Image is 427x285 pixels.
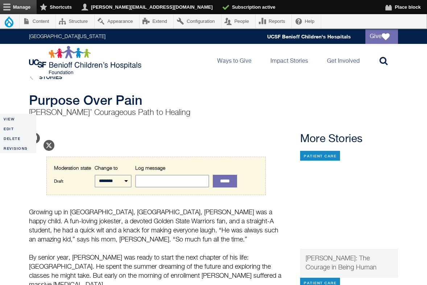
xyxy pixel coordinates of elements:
[56,14,94,28] a: Structure
[54,164,91,172] label: Moderation state
[174,14,221,28] a: Configuration
[267,33,351,40] a: UCSF Benioff Children's Hospitals
[29,92,142,108] span: Purpose Over Pain
[29,34,105,39] a: [GEOGRAPHIC_DATA][US_STATE]
[95,164,118,172] label: Change to
[300,151,398,249] img: Elena, the Courage in Being Human
[54,164,91,186] div: Draft
[95,14,139,28] a: Appearance
[140,14,174,28] a: Extend
[221,14,256,28] a: People
[292,14,321,28] a: Help
[39,74,62,80] a: Stories
[29,107,308,118] p: [PERSON_NAME]’ Courageous Path to Healing
[20,14,55,28] a: Content
[321,44,365,77] a: Get Involved
[29,46,143,75] img: Logo for UCSF Benioff Children's Hospitals Foundation
[211,44,257,77] a: Ways to Give
[365,29,398,44] a: Give
[29,208,283,244] p: Growing up in [GEOGRAPHIC_DATA], [GEOGRAPHIC_DATA], [PERSON_NAME] was a happy child. A fun-loving...
[256,14,291,28] a: Reports
[300,151,398,278] a: Patient Care Elena, the Courage in Being Human [PERSON_NAME]: The Courage in Being Human
[135,164,165,172] label: Log message
[306,255,377,271] span: [PERSON_NAME]: The Courage in Being Human
[265,44,314,77] a: Impact Stories
[300,133,398,146] h2: More Stories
